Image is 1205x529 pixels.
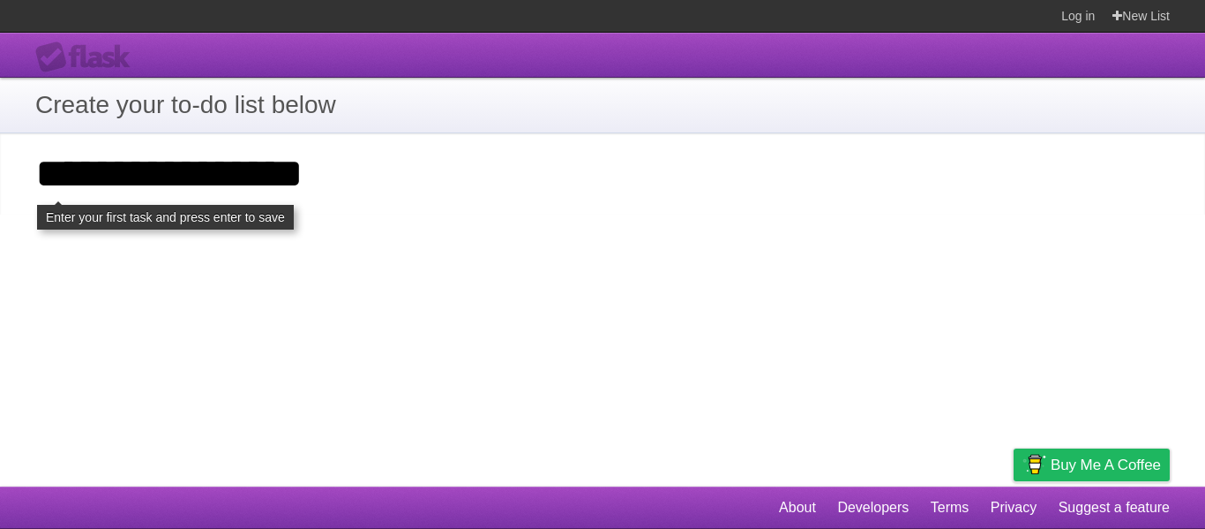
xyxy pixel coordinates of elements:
[35,87,1170,124] h1: Create your to-do list below
[991,491,1037,525] a: Privacy
[1051,450,1161,480] span: Buy me a coffee
[1059,491,1170,525] a: Suggest a feature
[779,491,816,525] a: About
[35,42,141,73] div: Flask
[931,491,969,525] a: Terms
[1022,450,1046,480] img: Buy me a coffee
[1014,449,1170,481] a: Buy me a coffee
[837,491,909,525] a: Developers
